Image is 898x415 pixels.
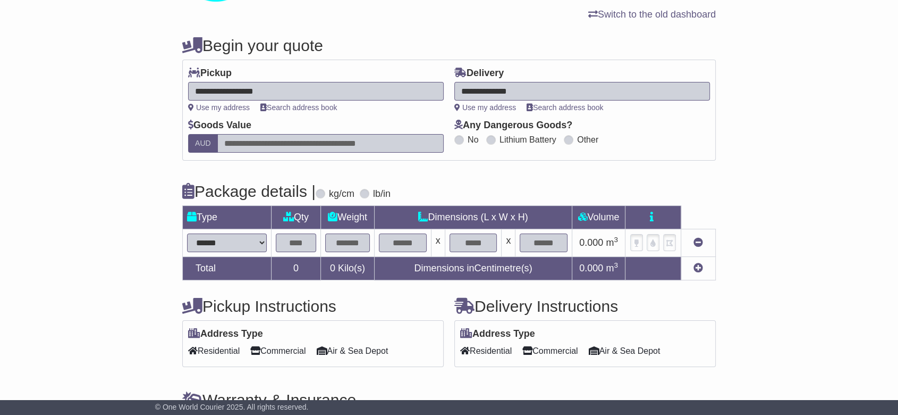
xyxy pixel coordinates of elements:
td: Dimensions (L x W x H) [374,206,572,229]
sup: 3 [614,236,618,244]
label: Goods Value [188,120,251,131]
h4: Pickup Instructions [182,297,444,315]
a: Remove this item [693,237,703,248]
td: Dimensions in Centimetre(s) [374,257,572,280]
a: Search address book [260,103,337,112]
h4: Warranty & Insurance [182,391,716,409]
label: Delivery [454,68,504,79]
span: Residential [188,343,240,359]
label: Pickup [188,68,232,79]
label: No [468,135,478,145]
span: © One World Courier 2025. All rights reserved. [155,403,309,411]
label: Lithium Battery [499,135,556,145]
h4: Begin your quote [182,37,716,54]
span: 0.000 [579,237,603,248]
h4: Package details | [182,182,316,200]
label: lb/in [373,188,391,200]
a: Add new item [693,263,703,273]
a: Switch to the old dashboard [588,9,716,20]
label: AUD [188,134,218,153]
span: m [606,263,618,273]
span: 0.000 [579,263,603,273]
label: Any Dangerous Goods? [454,120,572,131]
td: Volume [572,206,625,229]
span: Residential [460,343,512,359]
td: Kilo(s) [321,257,375,280]
span: Commercial [522,343,578,359]
label: Address Type [188,328,263,340]
td: Total [183,257,272,280]
span: Air & Sea Depot [317,343,388,359]
span: 0 [330,263,335,273]
td: x [502,229,515,257]
a: Search address book [527,103,603,112]
td: Qty [272,206,321,229]
span: Air & Sea Depot [589,343,660,359]
label: Address Type [460,328,535,340]
h4: Delivery Instructions [454,297,716,315]
td: x [431,229,445,257]
a: Use my address [188,103,250,112]
label: kg/cm [329,188,354,200]
td: 0 [272,257,321,280]
td: Type [183,206,272,229]
span: m [606,237,618,248]
a: Use my address [454,103,516,112]
span: Commercial [250,343,306,359]
sup: 3 [614,261,618,269]
td: Weight [321,206,375,229]
label: Other [577,135,598,145]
